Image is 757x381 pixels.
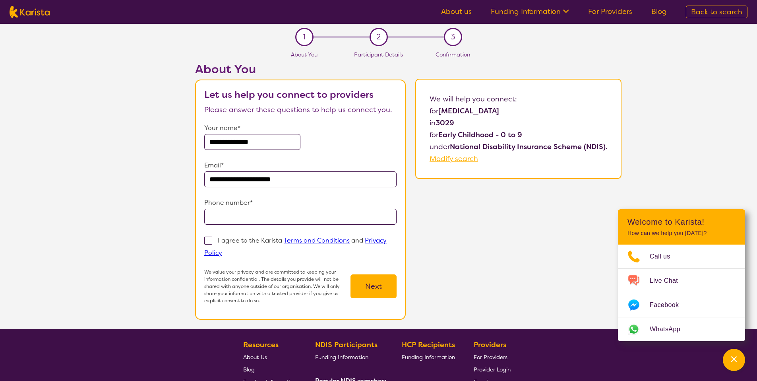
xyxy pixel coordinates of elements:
p: in [430,117,607,129]
span: Provider Login [474,366,511,373]
a: For Providers [588,7,632,16]
a: Funding Information [315,351,383,363]
h2: About You [195,62,406,76]
b: NDIS Participants [315,340,378,350]
ul: Choose channel [618,245,745,341]
a: About Us [243,351,296,363]
a: Funding Information [491,7,569,16]
b: Providers [474,340,506,350]
span: Blog [243,366,255,373]
p: Please answer these questions to help us connect you. [204,104,397,116]
a: Provider Login [474,363,511,375]
span: Confirmation [436,51,470,58]
b: Let us help you connect to providers [204,88,374,101]
b: 3029 [436,118,454,128]
p: Email* [204,159,397,171]
p: We will help you connect: [430,93,607,105]
a: Blog [651,7,667,16]
p: I agree to the Karista and [204,236,387,257]
h2: Welcome to Karista! [627,217,736,227]
b: [MEDICAL_DATA] [438,106,499,116]
p: under . [430,141,607,153]
p: for [430,105,607,117]
span: For Providers [474,354,507,361]
p: How can we help you [DATE]? [627,230,736,237]
span: WhatsApp [650,323,690,335]
a: For Providers [474,351,511,363]
a: Funding Information [402,351,455,363]
a: Back to search [686,6,747,18]
a: About us [441,7,472,16]
span: Call us [650,251,680,262]
b: Early Childhood - 0 to 9 [438,130,522,140]
img: Karista logo [10,6,50,18]
p: for [430,129,607,141]
button: Next [350,274,397,298]
span: About You [291,51,318,58]
span: About Us [243,354,267,361]
p: We value your privacy and are committed to keeping your information confidential. The details you... [204,268,350,304]
span: Funding Information [315,354,368,361]
p: Your name* [204,122,397,134]
span: Facebook [650,299,688,311]
b: HCP Recipients [402,340,455,350]
span: Participant Details [354,51,403,58]
p: Phone number* [204,197,397,209]
span: 2 [376,31,381,43]
span: Funding Information [402,354,455,361]
a: Blog [243,363,296,375]
div: Channel Menu [618,209,745,341]
button: Channel Menu [723,349,745,371]
span: Live Chat [650,275,687,287]
a: Terms and Conditions [284,236,350,245]
span: Back to search [691,7,742,17]
span: 1 [303,31,306,43]
a: Web link opens in a new tab. [618,317,745,341]
b: Resources [243,340,279,350]
b: National Disability Insurance Scheme (NDIS) [450,142,606,152]
span: 3 [451,31,455,43]
a: Modify search [430,154,478,163]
